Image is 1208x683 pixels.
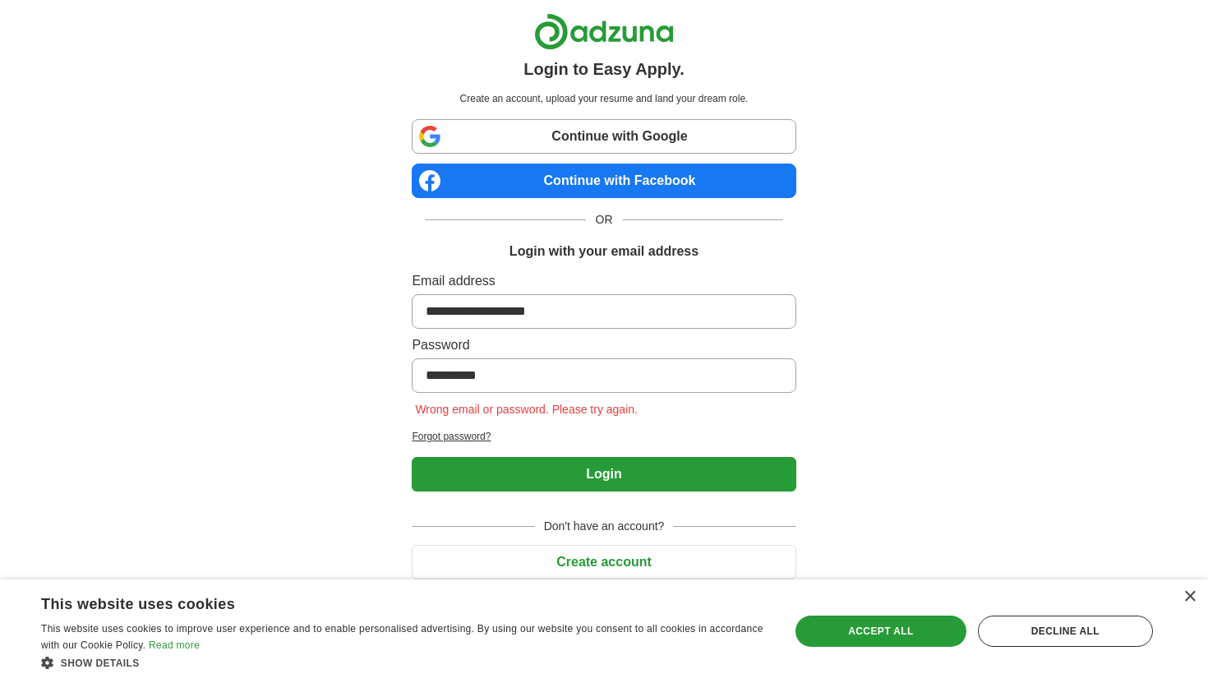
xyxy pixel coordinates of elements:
a: Continue with Facebook [412,164,795,198]
a: Forgot password? [412,429,795,444]
div: This website uses cookies [41,589,726,614]
p: Create an account, upload your resume and land your dream role. [415,91,792,106]
h1: Login with your email address [509,242,699,261]
span: This website uses cookies to improve user experience and to enable personalised advertising. By u... [41,623,763,651]
a: Create account [412,555,795,569]
div: Decline all [978,616,1153,647]
button: Login [412,457,795,491]
img: Adzuna logo [534,13,674,50]
a: Read more, opens a new window [149,639,200,651]
label: Email address [412,271,795,291]
label: Password [412,335,795,355]
button: Create account [412,545,795,579]
span: Show details [61,658,140,669]
div: Close [1183,591,1196,603]
span: Wrong email or password. Please try again. [412,403,641,416]
a: Continue with Google [412,119,795,154]
span: OR [586,211,623,228]
span: Don't have an account? [534,518,675,535]
h1: Login to Easy Apply. [523,57,685,81]
div: Show details [41,654,768,671]
div: Accept all [795,616,966,647]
